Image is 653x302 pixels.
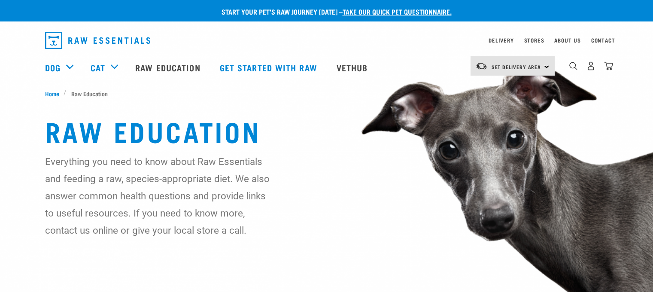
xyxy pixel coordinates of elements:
img: Raw Essentials Logo [45,32,150,49]
a: Contact [591,39,615,42]
a: Cat [91,61,105,74]
img: user.png [586,61,595,70]
a: About Us [554,39,580,42]
h1: Raw Education [45,115,608,146]
a: Get started with Raw [211,50,328,85]
a: Raw Education [127,50,211,85]
a: Home [45,89,64,98]
span: Set Delivery Area [492,65,541,68]
a: Vethub [328,50,379,85]
a: take our quick pet questionnaire. [343,9,452,13]
a: Stores [524,39,544,42]
a: Delivery [489,39,513,42]
nav: breadcrumbs [45,89,608,98]
img: home-icon@2x.png [604,61,613,70]
nav: dropdown navigation [38,28,615,52]
a: Dog [45,61,61,74]
p: Everything you need to know about Raw Essentials and feeding a raw, species-appropriate diet. We ... [45,153,270,239]
img: van-moving.png [476,62,487,70]
img: home-icon-1@2x.png [569,62,577,70]
span: Home [45,89,59,98]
